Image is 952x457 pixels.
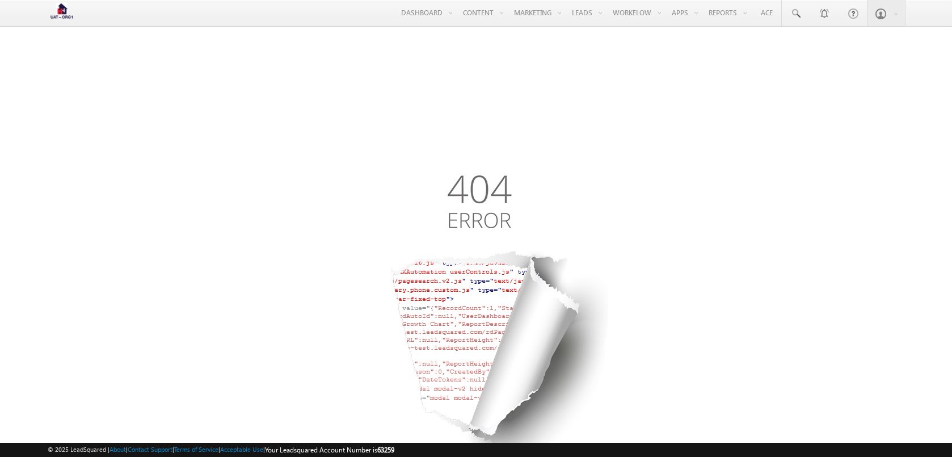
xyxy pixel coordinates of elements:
[109,446,126,453] a: About
[128,446,172,453] a: Contact Support
[48,445,394,455] span: © 2025 LeadSquared | | | | |
[377,446,394,454] span: 63259
[174,446,218,453] a: Terms of Service
[220,446,263,453] a: Acceptable Use
[265,446,394,454] span: Your Leadsquared Account Number is
[48,3,76,23] img: Custom Logo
